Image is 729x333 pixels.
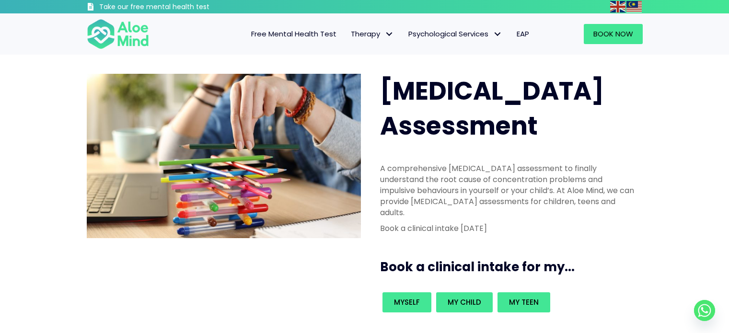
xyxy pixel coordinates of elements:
[87,74,361,238] img: ADHD photo
[380,223,637,234] p: Book a clinical intake [DATE]
[408,29,502,39] span: Psychological Services
[87,18,149,50] img: Aloe mind Logo
[380,258,647,276] h3: Book a clinical intake for my...
[394,297,420,307] span: Myself
[517,29,529,39] span: EAP
[401,24,509,44] a: Psychological ServicesPsychological Services: submenu
[610,1,626,12] a: English
[251,29,336,39] span: Free Mental Health Test
[491,27,505,41] span: Psychological Services: submenu
[498,292,550,312] a: My teen
[244,24,344,44] a: Free Mental Health Test
[694,300,715,321] a: Whatsapp
[344,24,401,44] a: TherapyTherapy: submenu
[351,29,394,39] span: Therapy
[162,24,536,44] nav: Menu
[99,2,261,12] h3: Take our free mental health test
[610,1,625,12] img: en
[509,297,539,307] span: My teen
[382,292,431,312] a: Myself
[382,27,396,41] span: Therapy: submenu
[380,290,637,315] div: Book an intake for my...
[448,297,481,307] span: My child
[87,2,261,13] a: Take our free mental health test
[626,1,643,12] a: Malay
[509,24,536,44] a: EAP
[380,73,604,143] span: [MEDICAL_DATA] Assessment
[593,29,633,39] span: Book Now
[380,163,637,218] p: A comprehensive [MEDICAL_DATA] assessment to finally understand the root cause of concentration p...
[436,292,493,312] a: My child
[626,1,642,12] img: ms
[584,24,643,44] a: Book Now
